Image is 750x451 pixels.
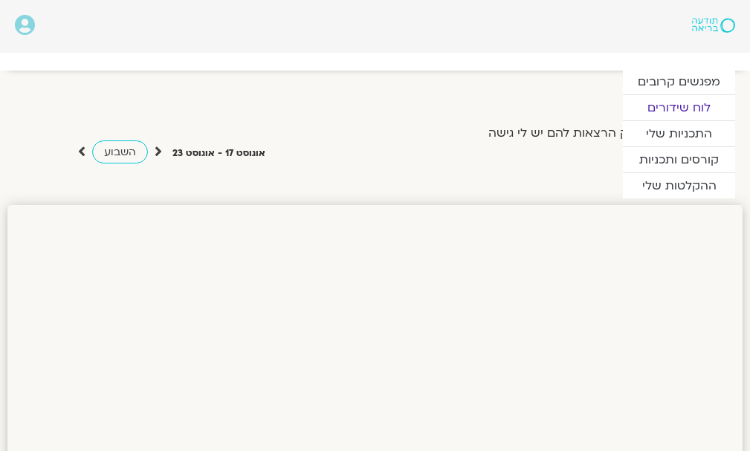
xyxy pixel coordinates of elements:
a: ההקלטות שלי [623,173,735,198]
p: אוגוסט 17 - אוגוסט 23 [172,146,265,161]
label: הצג רק הרצאות להם יש לי גישה [488,126,659,140]
a: מפגשים קרובים [623,69,735,94]
a: קורסים ותכניות [623,147,735,172]
span: השבוע [104,145,136,159]
a: השבוע [92,140,148,163]
a: התכניות שלי [623,121,735,146]
a: לוח שידורים [623,95,735,120]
